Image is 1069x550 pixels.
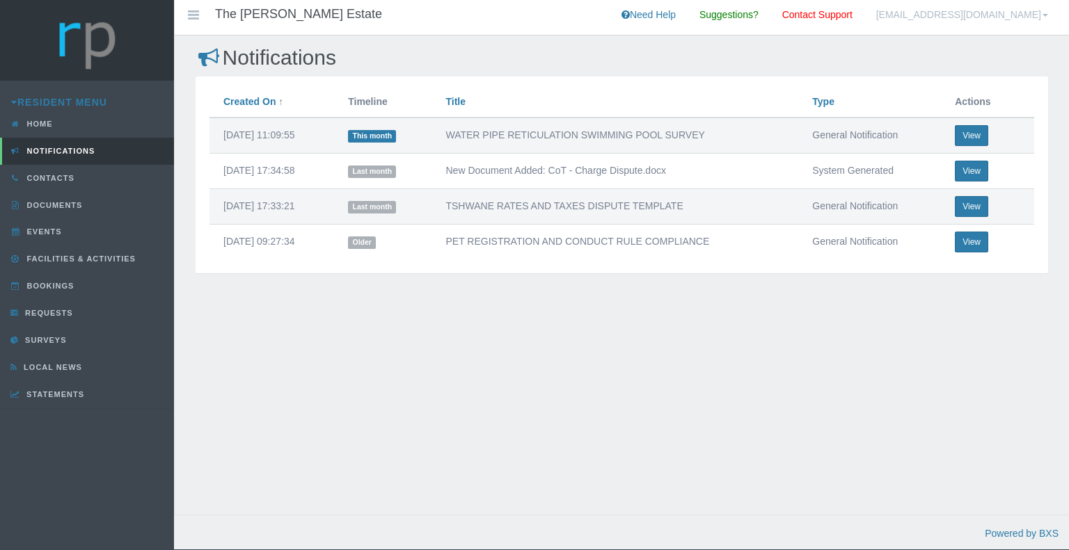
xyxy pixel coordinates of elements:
span: Surveys [22,336,66,344]
button: View [955,232,988,252]
span: Timeline [348,96,388,107]
span: Documents [24,201,83,209]
h4: The [PERSON_NAME] Estate [215,8,382,22]
span: Last month [348,165,396,177]
td: General Notification [798,224,941,259]
span: Bookings [24,282,74,290]
button: View [955,161,988,181]
td: New Document Added: CoT - Charge Dispute.docx [431,153,798,188]
a: Resident Menu [11,97,107,108]
span: Notifications [24,147,95,155]
h2: Notifications [196,46,1048,69]
span: Local News [20,363,82,371]
span: Statements [23,390,84,398]
span: Events [24,227,62,236]
span: Home [24,120,53,128]
span: This month [348,130,396,142]
td: TSHWANE RATES AND TAXES DISPUTE TEMPLATE [431,188,798,224]
button: View [955,125,988,146]
a: Type [812,96,834,107]
button: View [955,196,988,217]
a: Powered by BXS [985,528,1059,539]
span: Last month [348,201,396,213]
td: WATER PIPE RETICULATION SWIMMING POOL SURVEY [431,118,798,154]
td: General Notification [798,118,941,154]
span: Requests [22,309,73,317]
td: System Generated [798,153,941,188]
span: Facilities & Activities [24,254,136,263]
td: [DATE] 11:09:55 [209,118,334,154]
span: Actions [955,96,990,107]
td: General Notification [798,188,941,224]
span: Older [348,236,376,248]
td: [DATE] 17:34:58 [209,153,334,188]
td: [DATE] 09:27:34 [209,224,334,259]
td: PET REGISTRATION AND CONDUCT RULE COMPLIANCE [431,224,798,259]
span: Contacts [24,174,74,182]
a: Created On [223,96,276,107]
td: [DATE] 17:33:21 [209,188,334,224]
a: Title [445,96,466,107]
